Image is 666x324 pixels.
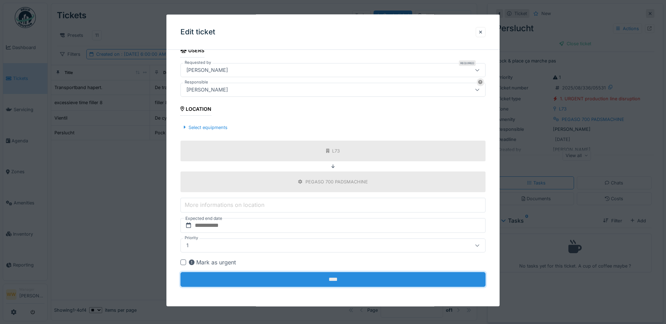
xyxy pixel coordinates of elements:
[184,242,191,249] div: 1
[184,86,231,93] div: [PERSON_NAME]
[183,201,266,209] label: More informations on location
[180,28,215,36] h3: Edit ticket
[180,122,230,132] div: Select equipments
[189,258,236,266] div: Mark as urgent
[183,235,199,241] label: Priority
[180,45,204,57] div: Users
[332,147,340,154] div: L73
[184,66,231,74] div: [PERSON_NAME]
[183,59,212,65] label: Requested by
[183,79,210,85] label: Responsible
[180,103,211,115] div: Location
[185,215,223,222] label: Expected end date
[305,178,368,185] div: PEGASO 700 PADSMACHINE
[459,60,476,66] div: Required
